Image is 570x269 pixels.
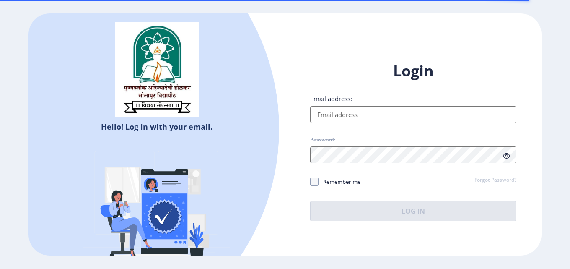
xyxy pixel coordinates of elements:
input: Email address [310,106,516,123]
h1: Login [310,61,516,81]
label: Password: [310,136,335,143]
button: Log In [310,201,516,221]
img: sulogo.png [115,22,199,117]
a: Forgot Password? [474,177,516,184]
label: Email address: [310,94,352,103]
span: Remember me [319,177,360,187]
